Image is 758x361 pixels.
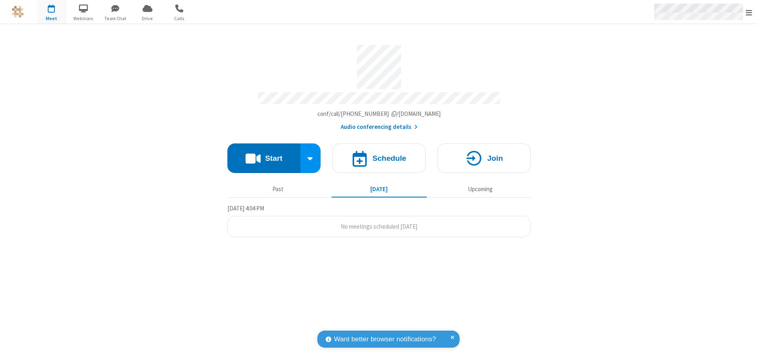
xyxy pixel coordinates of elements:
[133,15,162,22] span: Drive
[37,15,66,22] span: Meet
[227,204,531,238] section: Today's Meetings
[341,223,417,230] span: No meetings scheduled [DATE]
[437,143,531,173] button: Join
[300,143,321,173] div: Start conference options
[332,143,426,173] button: Schedule
[101,15,130,22] span: Team Chat
[265,154,282,162] h4: Start
[738,341,752,355] iframe: Chat
[341,123,418,132] button: Audio conferencing details
[165,15,194,22] span: Calls
[69,15,98,22] span: Webinars
[334,334,436,344] span: Want better browser notifications?
[487,154,503,162] h4: Join
[227,205,264,212] span: [DATE] 4:04 PM
[12,6,24,18] img: QA Selenium DO NOT DELETE OR CHANGE
[227,143,300,173] button: Start
[332,182,427,197] button: [DATE]
[227,39,531,132] section: Account details
[372,154,406,162] h4: Schedule
[317,110,441,117] span: Copy my meeting room link
[433,182,528,197] button: Upcoming
[231,182,326,197] button: Past
[317,110,441,119] button: Copy my meeting room linkCopy my meeting room link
